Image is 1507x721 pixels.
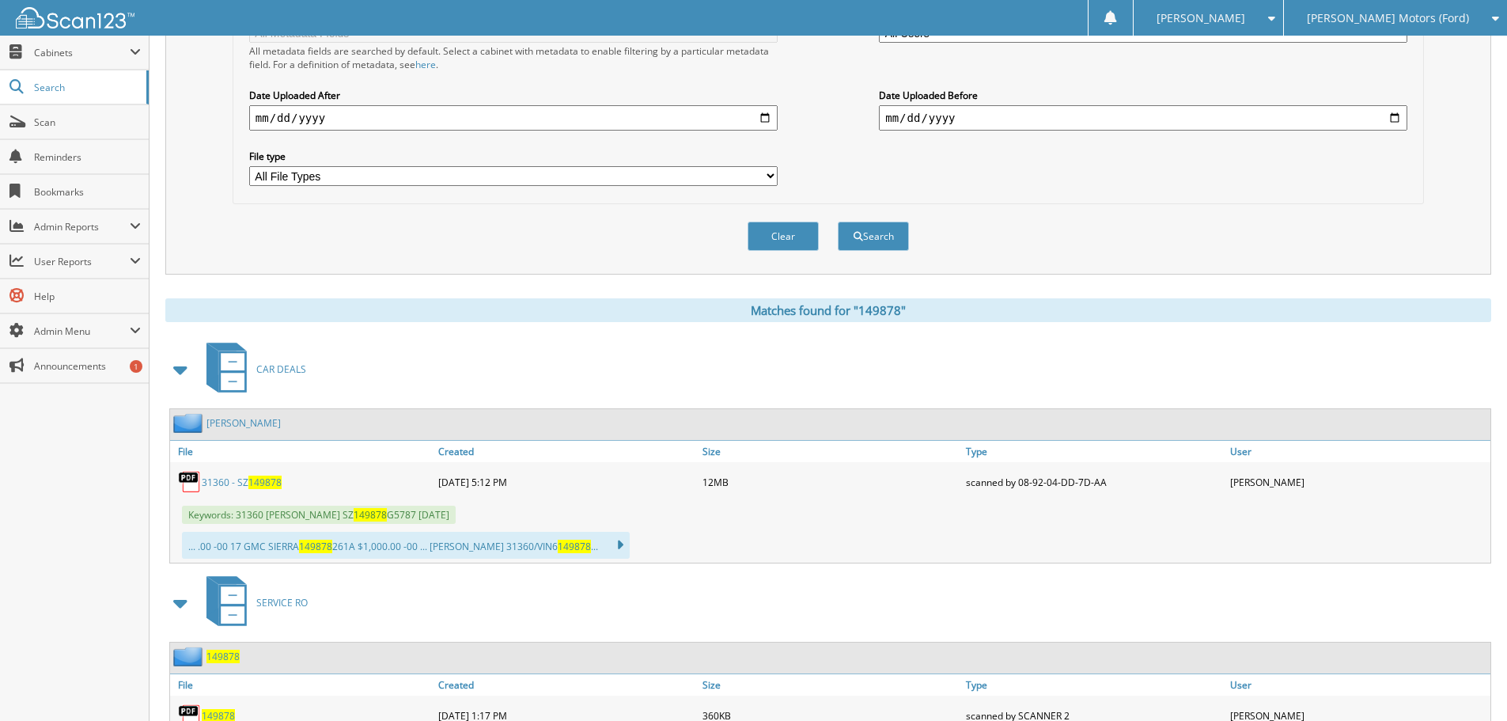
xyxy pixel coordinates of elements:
input: start [249,105,778,131]
span: [PERSON_NAME] Motors (Ford) [1307,13,1469,23]
div: [DATE] 5:12 PM [434,466,699,498]
button: Search [838,222,909,251]
button: Clear [748,222,819,251]
img: folder2.png [173,413,206,433]
span: Help [34,290,141,303]
a: Size [699,441,963,462]
div: 12MB [699,466,963,498]
span: Keywords: 31360 [PERSON_NAME] SZ G5787 [DATE] [182,506,456,524]
a: Created [434,441,699,462]
div: 1 [130,360,142,373]
a: here [415,58,436,71]
label: File type [249,150,778,163]
a: 149878 [206,650,240,663]
input: end [879,105,1407,131]
div: [PERSON_NAME] [1226,466,1490,498]
a: User [1226,441,1490,462]
label: Date Uploaded Before [879,89,1407,102]
span: Bookmarks [34,185,141,199]
span: 149878 [558,540,591,553]
span: User Reports [34,255,130,268]
label: Date Uploaded After [249,89,778,102]
a: Type [962,674,1226,696]
span: Announcements [34,359,141,373]
span: Scan [34,116,141,129]
a: Type [962,441,1226,462]
span: CAR DEALS [256,362,306,376]
div: All metadata fields are searched by default. Select a cabinet with metadata to enable filtering b... [249,44,778,71]
img: PDF.png [178,470,202,494]
a: 31360 - SZ149878 [202,476,282,489]
a: [PERSON_NAME] [206,416,281,430]
a: File [170,674,434,696]
div: ... .00 -00 17 GMC SIERRA 261A $1,000.00 -00 ... [PERSON_NAME] 31360/VIN6 ... [182,532,630,559]
span: 149878 [354,508,387,522]
span: [PERSON_NAME] [1157,13,1245,23]
a: CAR DEALS [197,338,306,400]
span: 149878 [299,540,332,553]
div: Matches found for "149878" [165,298,1491,322]
span: Admin Menu [34,324,130,338]
a: SERVICE RO [197,571,308,634]
a: Size [699,674,963,696]
div: scanned by 08-92-04-DD-7D-AA [962,466,1226,498]
span: Search [34,81,138,94]
span: SERVICE RO [256,596,308,609]
span: Admin Reports [34,220,130,233]
img: folder2.png [173,647,206,666]
img: scan123-logo-white.svg [16,7,134,28]
span: Cabinets [34,46,130,59]
a: User [1226,674,1490,696]
span: 149878 [248,476,282,489]
a: Created [434,674,699,696]
span: Reminders [34,150,141,164]
a: File [170,441,434,462]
